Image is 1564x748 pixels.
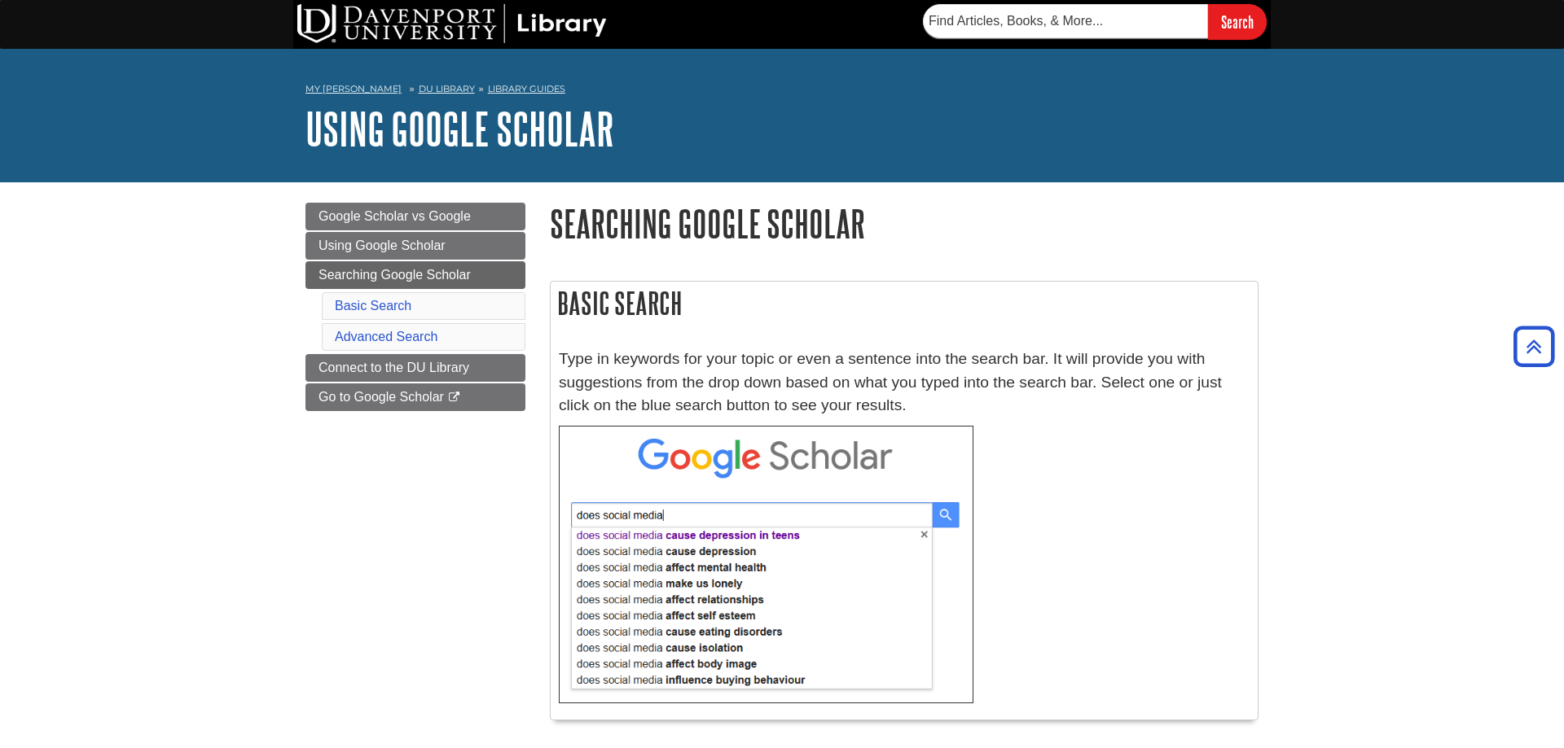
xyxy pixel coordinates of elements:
[419,83,475,94] a: DU Library
[297,4,607,43] img: DU Library
[305,203,525,230] a: Google Scholar vs Google
[305,261,525,289] a: Searching Google Scholar
[559,348,1250,418] p: Type in keywords for your topic or even a sentence into the search bar. It will provide you with ...
[305,232,525,260] a: Using Google Scholar
[488,83,565,94] a: Library Guides
[1508,335,1560,357] a: Back to Top
[1208,4,1267,39] input: Search
[319,390,444,404] span: Go to Google Scholar
[923,4,1208,38] input: Find Articles, Books, & More...
[305,82,402,96] a: My [PERSON_NAME]
[335,299,411,313] a: Basic Search
[305,103,614,154] a: Using Google Scholar
[550,203,1259,244] h1: Searching Google Scholar
[559,426,973,703] img: basic search
[319,238,446,252] span: Using Google Scholar
[335,330,437,343] a: Advanced Search
[923,4,1267,39] form: Searches DU Library's articles, books, and more
[447,392,461,403] i: This link opens in a new window
[319,361,469,374] span: Connect to the DU Library
[305,203,525,411] div: Guide Page Menu
[551,282,1258,325] h2: Basic Search
[305,383,525,411] a: Go to Google Scholar
[305,354,525,382] a: Connect to the DU Library
[305,78,1259,104] nav: breadcrumb
[319,268,471,282] span: Searching Google Scholar
[319,209,471,223] span: Google Scholar vs Google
